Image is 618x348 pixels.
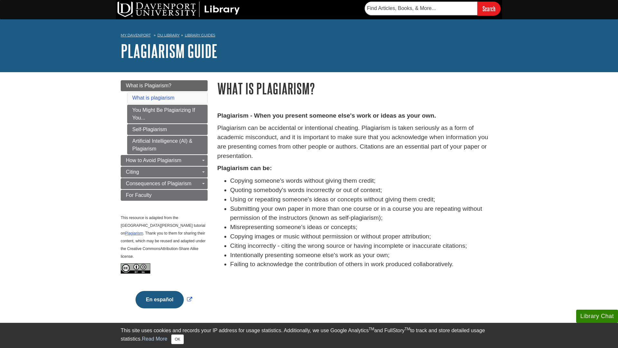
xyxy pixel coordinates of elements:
strong: Plagiarism can be: [217,165,272,171]
span: Citing [126,169,139,175]
a: My Davenport [121,33,151,38]
span: Attribution-Share Alike license [121,247,198,259]
button: Library Chat [576,310,618,323]
a: How to Avoid Plagiarism [121,155,208,166]
a: For Faculty [121,190,208,201]
form: Searches DU Library's articles, books, and more [365,2,501,15]
span: Plagiarism can be accidental or intentional cheating. Plagiarism is taken seriously as a form of ... [217,124,488,159]
sup: TM [369,327,374,331]
a: DU Library [157,33,180,37]
a: Library Guides [185,33,215,37]
a: Read More [142,336,167,342]
h1: What is Plagiarism? [217,80,497,97]
a: What is Plagiarism? [121,80,208,91]
sup: TM [405,327,410,331]
span: Consequences of Plagiarism [126,181,192,186]
a: Consequences of Plagiarism [121,178,208,189]
span: How to Avoid Plagiarism [126,158,181,163]
span: This resource is adapted from the [GEOGRAPHIC_DATA][PERSON_NAME] tutorial on . Thank you to them ... [121,216,206,259]
a: Citing [121,167,208,178]
a: Self-Plagiarism [127,124,208,135]
button: En español [136,291,183,308]
span: What is Plagiarism? [126,83,171,88]
span: For Faculty [126,192,152,198]
nav: breadcrumb [121,31,497,41]
span: Quoting somebody's words incorrectly or out of context; [230,187,382,193]
strong: Plagiarism - When you present someone else's work or ideas as your own. [217,112,436,119]
a: What is plagiarism [132,95,174,101]
a: Plagiarism Guide [121,41,218,61]
span: Intentionally presenting someone else's work as your own; [230,252,389,258]
a: Artificial Intelligence (AI) & Plagiarism [127,136,208,154]
button: Close [171,334,184,344]
input: Search [477,2,501,15]
span: Misrepresenting someone's ideas or concepts; [230,224,357,230]
span: Using or repeating someone's ideas or concepts without giving them credit; [230,196,435,203]
span: Failing to acknowledge the contribution of others in work produced collaboratively. [230,261,454,267]
span: Copying someone's words without giving them credit; [230,177,376,184]
a: Plagiarism [125,231,143,236]
a: Link opens in new window [134,297,193,302]
div: This site uses cookies and records your IP address for usage statistics. Additionally, we use Goo... [121,327,497,344]
span: Citing incorrectly - citing the wrong source or having incomplete or inaccurate citations; [230,242,467,249]
span: Copying images or music without permission or without proper attribution; [230,233,431,240]
li: Submitting your own paper in more than one course or in a course you are repeating without permis... [230,204,497,223]
img: DU Library [117,2,240,17]
a: You Might Be Plagiarizing If You... [127,105,208,123]
div: Guide Page Menu [121,80,208,319]
input: Find Articles, Books, & More... [365,2,477,15]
